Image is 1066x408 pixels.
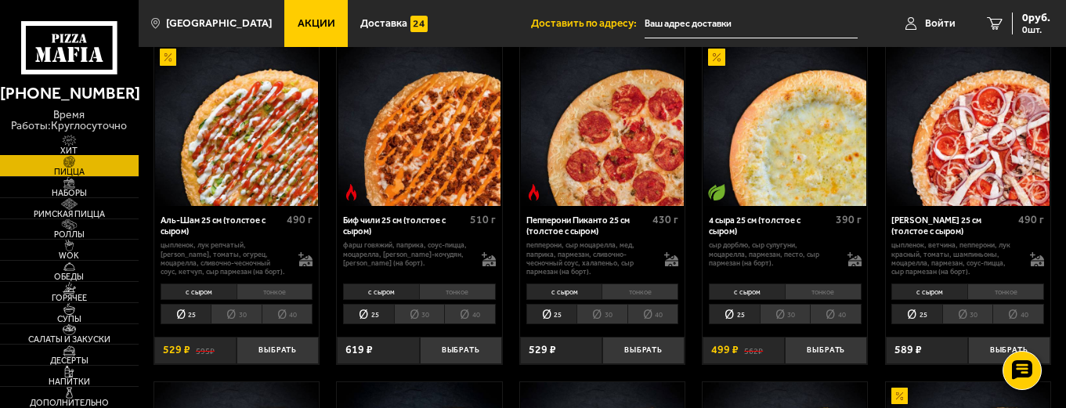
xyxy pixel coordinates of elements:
[760,304,811,324] li: 30
[419,283,496,300] li: тонкое
[1022,13,1050,23] span: 0 руб.
[196,345,215,356] s: 595 ₽
[394,304,445,324] li: 30
[894,345,922,356] span: 589 ₽
[262,304,313,324] li: 40
[343,304,394,324] li: 25
[602,337,685,364] button: Выбрать
[343,184,360,200] img: Острое блюдо
[343,240,470,267] p: фарш говяжий, паприка, соус-пицца, моцарелла, [PERSON_NAME]-кочудян, [PERSON_NAME] (на борт).
[531,18,645,29] span: Доставить по адресу:
[163,345,190,356] span: 529 ₽
[942,304,993,324] li: 30
[521,44,684,207] img: Пепперони Пиканто 25 см (толстое с сыром)
[166,18,272,29] span: [GEOGRAPHIC_DATA]
[891,240,1018,276] p: цыпленок, ветчина, пепперони, лук красный, томаты, шампиньоны, моцарелла, пармезан, соус-пицца, с...
[337,44,501,207] a: Острое блюдоБиф чили 25 см (толстое с сыром)
[1018,213,1044,226] span: 490 г
[161,304,211,324] li: 25
[526,240,653,276] p: пепперони, сыр Моцарелла, мед, паприка, пармезан, сливочно-чесночный соус, халапеньо, сыр пармеза...
[410,16,427,32] img: 15daf4d41897b9f0e9f617042186c801.svg
[526,184,542,200] img: Острое блюдо
[891,304,942,324] li: 25
[1022,25,1050,34] span: 0 шт.
[887,44,1050,207] img: Петровская 25 см (толстое с сыром)
[785,283,862,300] li: тонкое
[709,283,785,300] li: с сыром
[709,304,760,324] li: 25
[785,337,867,364] button: Выбрать
[627,304,679,324] li: 40
[237,337,319,364] button: Выбрать
[708,184,725,200] img: Вегетарианское блюдо
[345,345,373,356] span: 619 ₽
[155,44,318,207] img: Аль-Шам 25 см (толстое с сыром)
[526,215,649,236] div: Пепперони Пиканто 25 см (толстое с сыром)
[287,213,313,226] span: 490 г
[967,283,1044,300] li: тонкое
[968,337,1050,364] button: Выбрать
[709,240,836,267] p: сыр дорблю, сыр сулугуни, моцарелла, пармезан, песто, сыр пармезан (на борт).
[652,213,678,226] span: 430 г
[470,213,496,226] span: 510 г
[237,283,313,300] li: тонкое
[891,283,967,300] li: с сыром
[992,304,1044,324] li: 40
[744,345,763,356] s: 562 ₽
[161,240,287,276] p: цыпленок, лук репчатый, [PERSON_NAME], томаты, огурец, моцарелла, сливочно-чесночный соус, кетчуп...
[154,44,319,207] a: АкционныйАль-Шам 25 см (толстое с сыром)
[891,215,1014,236] div: [PERSON_NAME] 25 см (толстое с сыром)
[526,283,602,300] li: с сыром
[925,18,956,29] span: Войти
[520,44,685,207] a: Острое блюдоПепперони Пиканто 25 см (толстое с сыром)
[360,18,407,29] span: Доставка
[576,304,627,324] li: 30
[891,388,908,404] img: Акционный
[420,337,502,364] button: Выбрать
[708,49,725,65] img: Акционный
[836,213,862,226] span: 390 г
[161,215,284,236] div: Аль-Шам 25 см (толстое с сыром)
[703,44,867,207] a: АкционныйВегетарианское блюдо4 сыра 25 см (толстое с сыром)
[645,9,858,38] input: Ваш адрес доставки
[602,283,678,300] li: тонкое
[211,304,262,324] li: 30
[703,44,866,207] img: 4 сыра 25 см (толстое с сыром)
[709,215,832,236] div: 4 сыра 25 см (толстое с сыром)
[711,345,739,356] span: 499 ₽
[338,44,501,207] img: Биф чили 25 см (толстое с сыром)
[529,345,556,356] span: 529 ₽
[343,283,419,300] li: с сыром
[343,215,466,236] div: Биф чили 25 см (толстое с сыром)
[810,304,862,324] li: 40
[886,44,1050,207] a: Петровская 25 см (толстое с сыром)
[444,304,496,324] li: 40
[526,304,577,324] li: 25
[161,283,237,300] li: с сыром
[298,18,335,29] span: Акции
[160,49,176,65] img: Акционный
